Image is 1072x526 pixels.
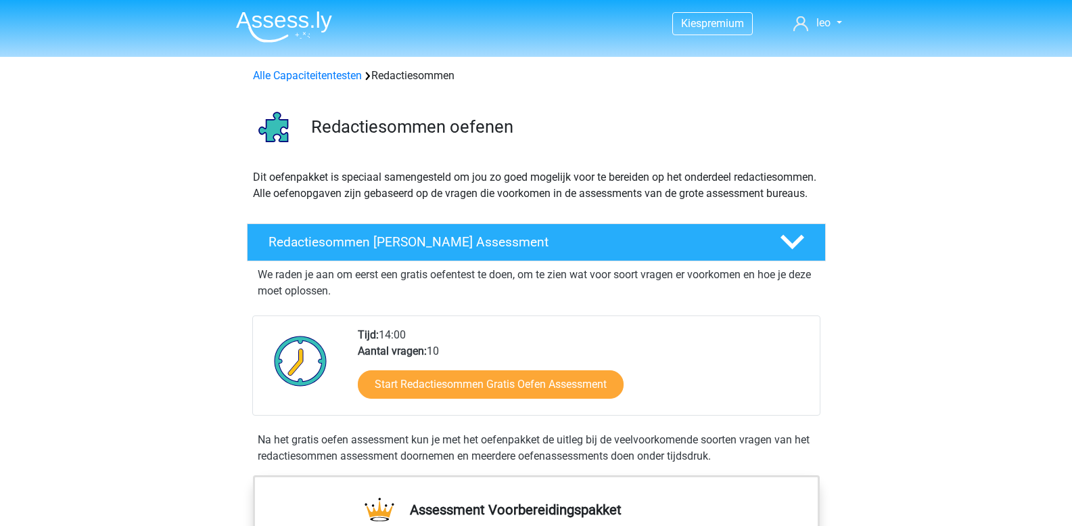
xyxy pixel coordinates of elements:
a: Redactiesommen [PERSON_NAME] Assessment [241,223,831,261]
h3: Redactiesommen oefenen [311,116,815,137]
p: Dit oefenpakket is speciaal samengesteld om jou zo goed mogelijk voor te bereiden op het onderdee... [253,169,820,202]
p: We raden je aan om eerst een gratis oefentest te doen, om te zien wat voor soort vragen er voorko... [258,267,815,299]
div: Redactiesommen [248,68,825,84]
a: Start Redactiesommen Gratis Oefen Assessment [358,370,624,399]
img: redactiesommen [248,100,305,158]
span: premium [701,17,744,30]
b: Tijd: [358,328,379,341]
a: Kiespremium [673,14,752,32]
div: Na het gratis oefen assessment kun je met het oefenpakket de uitleg bij de veelvoorkomende soorte... [252,432,820,464]
a: Alle Capaciteitentesten [253,69,362,82]
img: Assessly [236,11,332,43]
a: leo [788,15,847,31]
h4: Redactiesommen [PERSON_NAME] Assessment [269,234,758,250]
span: leo [816,16,831,29]
span: Kies [681,17,701,30]
img: Klok [266,327,335,395]
b: Aantal vragen: [358,345,427,357]
div: 14:00 10 [348,327,819,415]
